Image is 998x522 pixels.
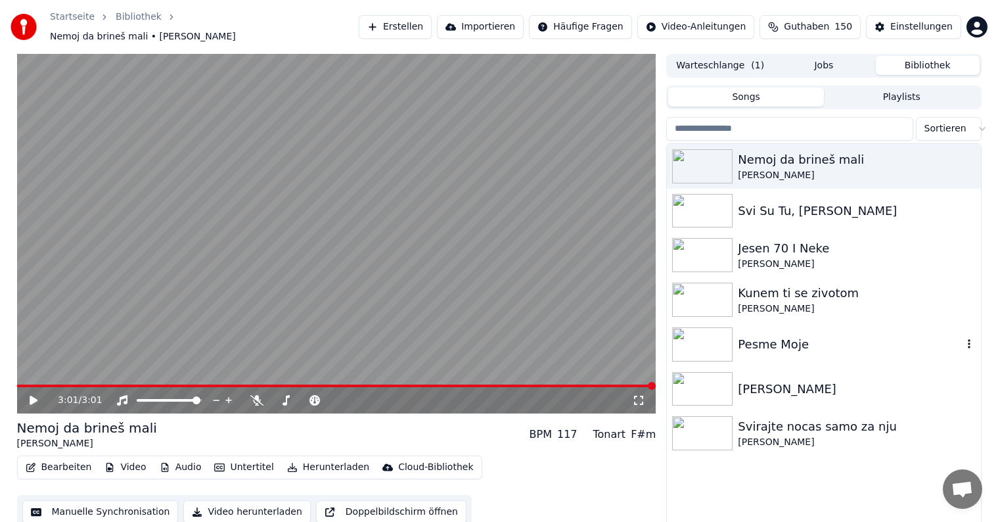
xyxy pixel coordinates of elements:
[751,59,764,72] span: ( 1 )
[924,122,966,135] span: Sortieren
[738,436,975,449] div: [PERSON_NAME]
[81,394,102,407] span: 3:01
[631,427,656,442] div: F#m
[738,335,962,354] div: Pesme Moje
[784,20,829,34] span: Guthaben
[99,458,151,477] button: Video
[530,427,552,442] div: BPM
[943,469,982,509] a: Chat öffnen
[11,14,37,40] img: youka
[738,284,975,302] div: Kunem ti se zivotom
[738,380,975,398] div: [PERSON_NAME]
[668,87,824,107] button: Songs
[772,56,876,75] button: Jobs
[593,427,626,442] div: Tonart
[760,15,861,39] button: Guthaben150
[738,302,975,316] div: [PERSON_NAME]
[866,15,961,39] button: Einstellungen
[557,427,578,442] div: 117
[738,258,975,271] div: [PERSON_NAME]
[529,15,632,39] button: Häufige Fragen
[17,419,157,437] div: Nemoj da brineš mali
[876,56,980,75] button: Bibliothek
[17,437,157,450] div: [PERSON_NAME]
[738,239,975,258] div: Jesen 70 I Neke
[738,202,975,220] div: Svi Su Tu, [PERSON_NAME]
[58,394,78,407] span: 3:01
[209,458,279,477] button: Untertitel
[116,11,162,24] a: Bibliothek
[890,20,953,34] div: Einstellungen
[58,394,89,407] div: /
[154,458,207,477] button: Audio
[738,169,975,182] div: [PERSON_NAME]
[50,11,95,24] a: Startseite
[20,458,97,477] button: Bearbeiten
[50,30,236,43] span: Nemoj da brineš mali • [PERSON_NAME]
[398,461,473,474] div: Cloud-Bibliothek
[738,151,975,169] div: Nemoj da brineš mali
[359,15,432,39] button: Erstellen
[437,15,524,39] button: Importieren
[834,20,852,34] span: 150
[824,87,980,107] button: Playlists
[637,15,755,39] button: Video-Anleitungen
[282,458,374,477] button: Herunterladen
[50,11,359,43] nav: breadcrumb
[668,56,772,75] button: Warteschlange
[738,417,975,436] div: Svirajte nocas samo za nju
